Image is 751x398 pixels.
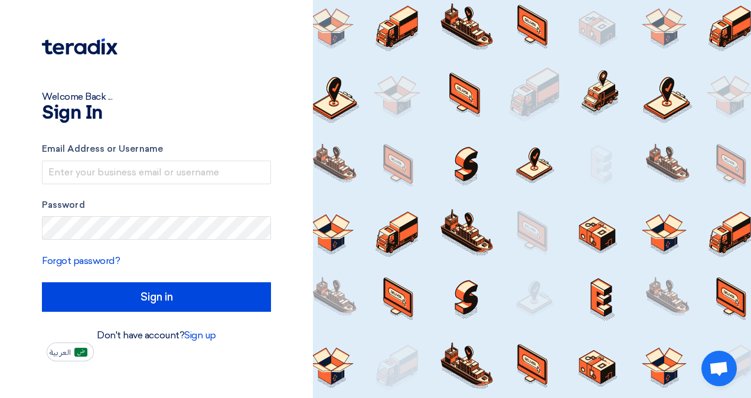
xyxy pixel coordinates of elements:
a: Forgot password? [42,255,120,266]
span: العربية [50,348,71,357]
img: Teradix logo [42,38,117,55]
h1: Sign In [42,104,271,123]
div: Don't have account? [42,328,271,342]
div: Welcome Back ... [42,90,271,104]
a: Sign up [184,330,216,341]
img: ar-AR.png [74,348,87,357]
a: Open chat [701,351,737,386]
button: العربية [47,342,94,361]
label: Password [42,198,271,212]
input: Sign in [42,282,271,312]
input: Enter your business email or username [42,161,271,184]
label: Email Address or Username [42,142,271,156]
